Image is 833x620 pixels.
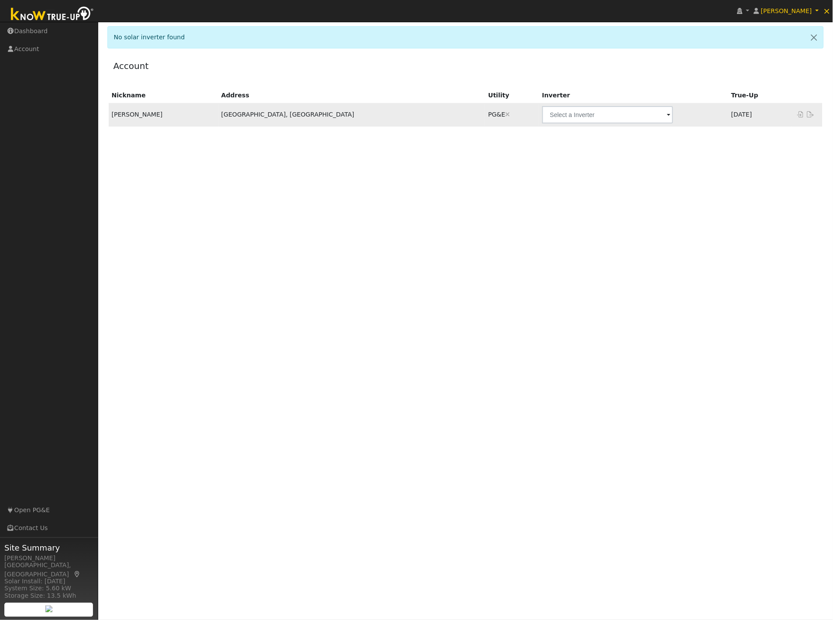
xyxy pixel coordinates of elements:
div: System Size: 5.60 kW [4,584,93,593]
a: Close [805,27,823,48]
div: [GEOGRAPHIC_DATA], [GEOGRAPHIC_DATA] [4,561,93,579]
div: Utility [488,91,536,100]
div: Address [221,91,482,100]
span: × [823,6,831,16]
div: Nickname [112,91,215,100]
div: [PERSON_NAME] [4,554,93,563]
a: Map [73,571,81,578]
span: Site Summary [4,542,93,554]
td: [DATE] [728,103,792,127]
span: [PERSON_NAME] [761,7,812,14]
td: [GEOGRAPHIC_DATA], [GEOGRAPHIC_DATA] [218,103,485,127]
div: Inverter [542,91,725,100]
td: PG&E [485,103,539,127]
div: No solar inverter found [107,26,824,48]
div: True-Up [731,91,789,100]
div: Solar Install: [DATE] [4,577,93,586]
a: Import Data from CSV [795,111,805,118]
img: Know True-Up [7,5,98,24]
a: Export Interval Data [805,111,816,118]
input: Select a Inverter [542,106,673,124]
a: Disconnect [506,111,510,118]
a: Account [114,61,149,71]
img: retrieve [45,606,52,613]
div: Storage Size: 13.5 kWh [4,592,93,601]
td: [PERSON_NAME] [109,103,218,127]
